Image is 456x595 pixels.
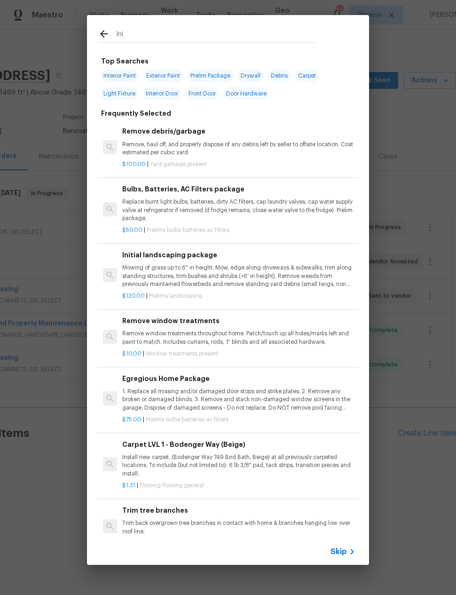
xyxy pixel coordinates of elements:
[101,108,171,119] h6: Frequently Selected
[150,161,207,167] span: Yard garbage present
[122,505,355,516] h6: Trim tree branches
[122,351,142,357] span: $10.00
[295,69,319,82] span: Carpet
[122,482,355,490] p: |
[101,69,139,82] span: Interior Paint
[146,351,219,357] span: Window treatments present
[149,293,202,299] span: Prelims landscaping
[122,293,145,299] span: $120.00
[122,417,142,422] span: $75.00
[143,87,181,100] span: Interior Door
[122,330,355,346] p: Remove window treatments throughout home. Patch/touch up all holes/marks left and paint to match....
[122,388,355,412] p: 1. Replace all missing and/or damaged door stops and strike plates. 2. Remove any broken or damag...
[238,69,263,82] span: Drywall
[122,483,135,488] span: $1.31
[122,439,355,450] h6: Carpet LVL 1 - Bodenger Way (Beige)
[101,56,149,66] h6: Top Searches
[147,227,229,233] span: Prelims bulbs batteries ac filters
[122,250,355,260] h6: Initial landscaping package
[330,547,346,556] span: Skip
[122,161,146,167] span: $100.00
[122,184,355,194] h6: Bulbs, Batteries, AC Filters package
[122,160,355,168] p: |
[122,264,355,288] p: Mowing of grass up to 6" in height. Mow, edge along driveways & sidewalks, trim along standing st...
[188,69,233,82] span: Prelim Package
[116,28,315,42] input: Search issues or repairs
[268,69,291,82] span: Debris
[122,226,355,234] p: |
[122,453,355,477] p: Install new carpet. (Bodenger Way 749 Bird Bath, Beige) at all previously carpeted locations. To ...
[122,316,355,326] h6: Remove window treatments
[122,198,355,222] p: Replace burnt light bulbs, batteries, dirty AC filters, cap laundry valves, cap water supply valv...
[146,417,228,422] span: Prelims bulbs batteries ac filters
[122,227,142,233] span: $50.00
[186,87,219,100] span: Front Door
[223,87,269,100] span: Door Hardware
[122,126,355,136] h6: Remove debris/garbage
[122,141,355,157] p: Remove, haul off, and properly dispose of any debris left by seller to offsite location. Cost est...
[122,350,355,358] p: |
[101,87,138,100] span: Light Fixture
[140,483,204,488] span: Flooring flooring general
[122,373,355,384] h6: Egregious Home Package
[122,519,355,535] p: Trim back overgrown tree branches in contact with home & branches hanging low over roof line.
[122,292,355,300] p: |
[122,416,355,424] p: |
[143,69,183,82] span: Exterior Paint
